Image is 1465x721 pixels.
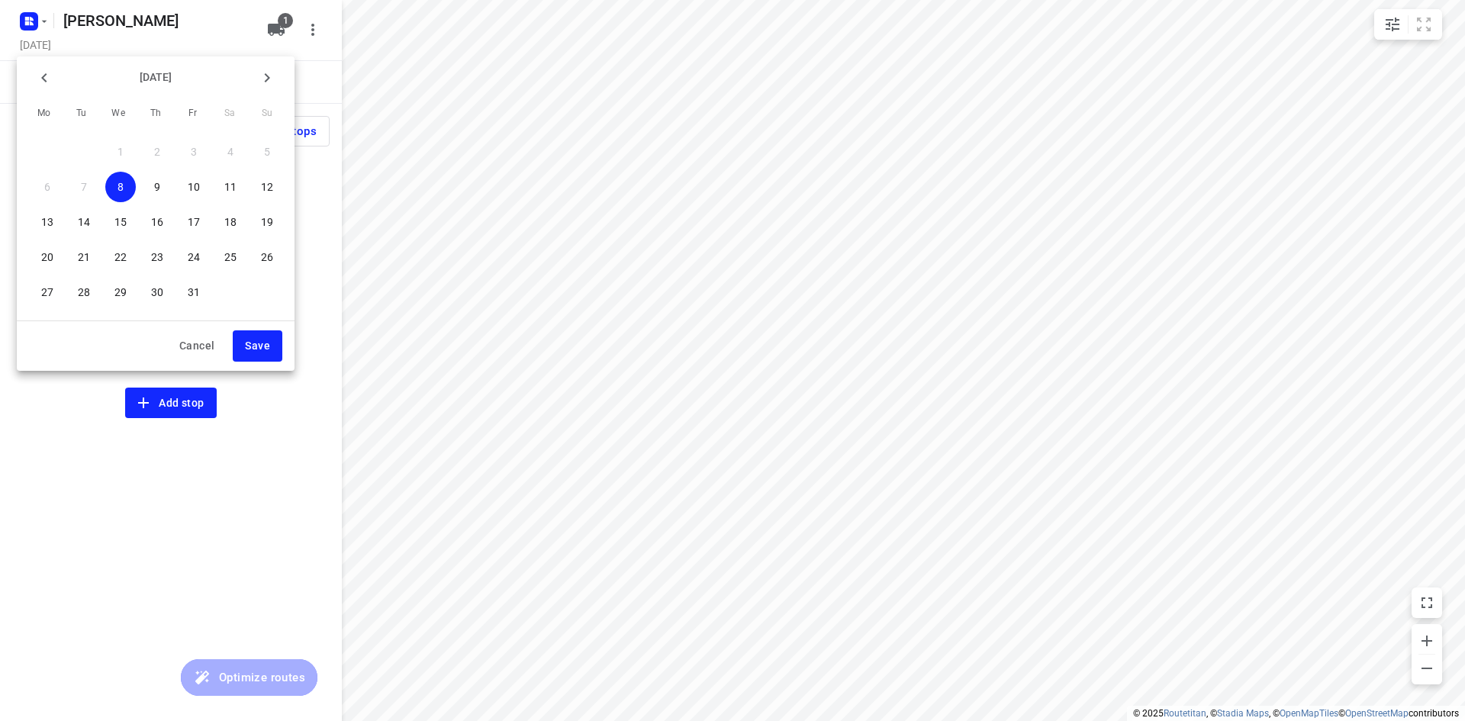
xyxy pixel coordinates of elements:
button: 15 [105,207,136,237]
button: 20 [32,242,63,272]
p: 1 [118,144,124,159]
button: 11 [215,172,246,202]
p: 7 [81,179,87,195]
button: 30 [142,277,172,307]
span: Mo [31,106,58,121]
button: 4 [215,137,246,167]
p: 16 [151,214,163,230]
p: 18 [224,214,237,230]
p: 25 [224,249,237,265]
p: 2 [154,144,160,159]
p: 10 [188,179,200,195]
button: 22 [105,242,136,272]
button: 2 [142,137,172,167]
p: 14 [78,214,90,230]
p: 27 [41,285,53,300]
button: 26 [252,242,282,272]
span: Su [253,106,281,121]
p: 22 [114,249,127,265]
button: 1 [105,137,136,167]
button: 23 [142,242,172,272]
span: Sa [216,106,243,121]
span: Tu [68,106,95,121]
button: Cancel [167,330,227,362]
p: 3 [191,144,197,159]
p: 21 [78,249,90,265]
p: 30 [151,285,163,300]
p: 5 [264,144,270,159]
p: 26 [261,249,273,265]
button: 5 [252,137,282,167]
p: 12 [261,179,273,195]
span: Cancel [179,336,214,356]
span: We [105,106,132,121]
p: 23 [151,249,163,265]
p: 8 [118,179,124,195]
button: 16 [142,207,172,237]
button: 25 [215,242,246,272]
button: 3 [179,137,209,167]
button: 7 [69,172,99,202]
button: 12 [252,172,282,202]
p: 13 [41,214,53,230]
button: 24 [179,242,209,272]
button: 10 [179,172,209,202]
p: 11 [224,179,237,195]
p: 4 [227,144,233,159]
p: 19 [261,214,273,230]
p: 17 [188,214,200,230]
p: 29 [114,285,127,300]
button: 17 [179,207,209,237]
button: 9 [142,172,172,202]
button: 21 [69,242,99,272]
button: 19 [252,207,282,237]
button: 6 [32,172,63,202]
span: Fr [179,106,207,121]
p: 24 [188,249,200,265]
button: 13 [32,207,63,237]
button: 8 [105,172,136,202]
p: [DATE] [60,69,252,85]
p: 28 [78,285,90,300]
button: 28 [69,277,99,307]
button: 29 [105,277,136,307]
p: 31 [188,285,200,300]
button: 14 [69,207,99,237]
span: Th [142,106,169,121]
span: Save [245,336,270,356]
button: 18 [215,207,246,237]
button: 27 [32,277,63,307]
button: Save [233,330,282,362]
p: 6 [44,179,50,195]
p: 15 [114,214,127,230]
p: 9 [154,179,160,195]
p: 20 [41,249,53,265]
button: 31 [179,277,209,307]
